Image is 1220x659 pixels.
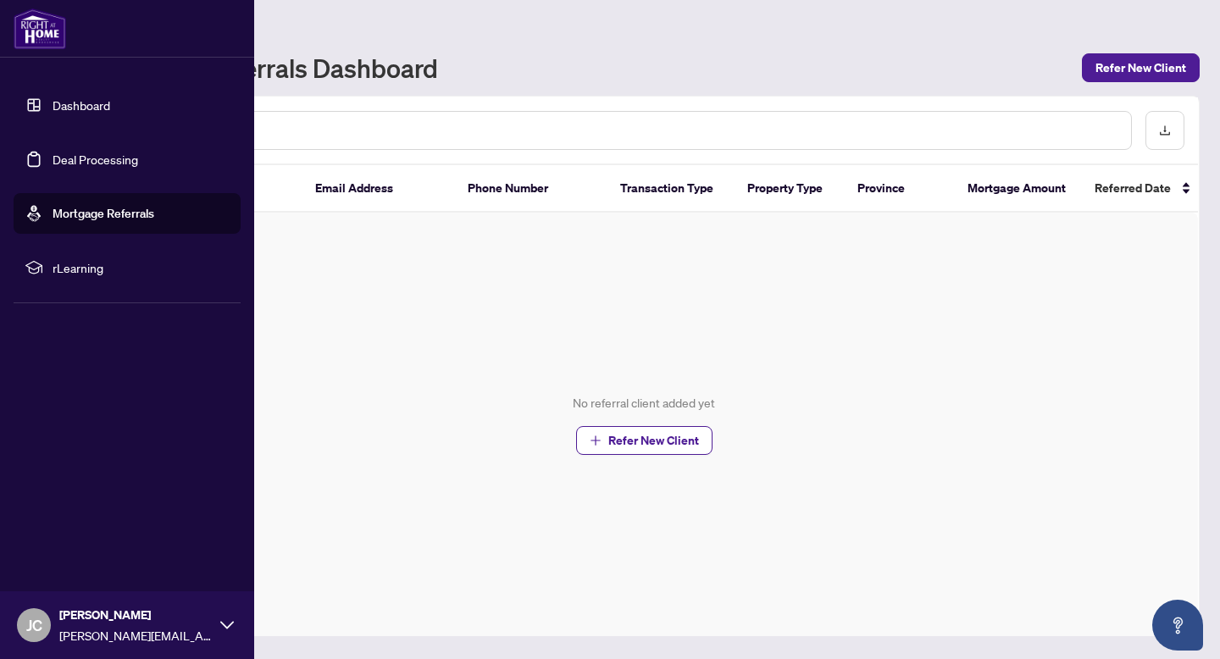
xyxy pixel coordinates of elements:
[844,165,954,213] th: Province
[954,165,1081,213] th: Mortgage Amount
[26,613,42,637] span: JC
[302,165,454,213] th: Email Address
[1082,53,1200,82] button: Refer New Client
[53,97,110,113] a: Dashboard
[1095,179,1171,197] span: Referred Date
[608,427,699,454] span: Refer New Client
[454,165,607,213] th: Phone Number
[59,606,212,624] span: [PERSON_NAME]
[1095,54,1186,81] span: Refer New Client
[1159,125,1171,136] span: download
[1152,600,1203,651] button: Open asap
[53,206,154,221] a: Mortgage Referrals
[576,426,713,455] button: Refer New Client
[1081,165,1208,213] th: Referred Date
[59,626,212,645] span: [PERSON_NAME][EMAIL_ADDRESS][DOMAIN_NAME]
[14,8,66,49] img: logo
[88,54,438,81] h1: Mortgage Referrals Dashboard
[590,435,602,446] span: plus
[573,394,715,413] div: No referral client added yet
[607,165,734,213] th: Transaction Type
[53,152,138,167] a: Deal Processing
[734,165,844,213] th: Property Type
[53,258,229,277] span: rLearning
[1145,111,1184,150] button: download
